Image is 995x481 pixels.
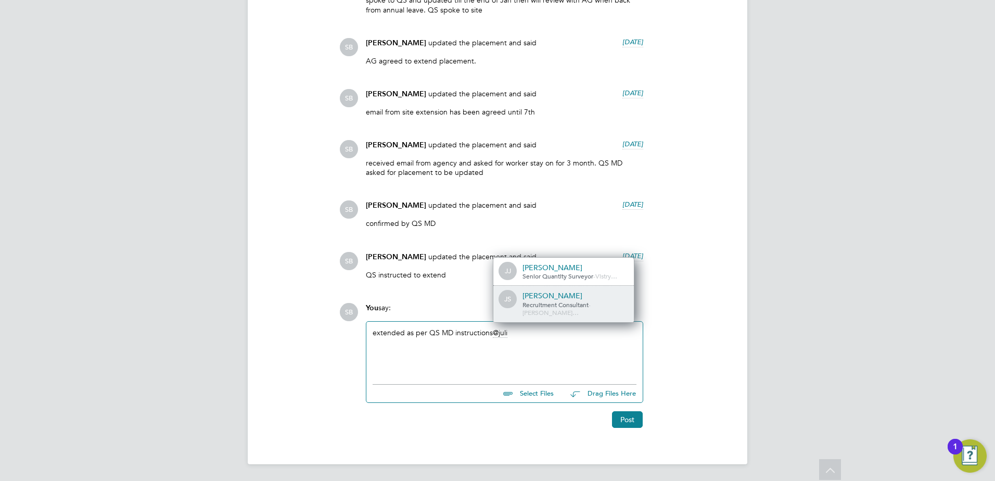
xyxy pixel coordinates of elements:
div: say: [366,303,643,321]
p: QS instructed to extend [366,270,643,280]
button: Post [612,411,643,428]
span: juli [493,328,507,338]
span: SB [340,252,358,270]
div: 1 [953,447,958,460]
span: [PERSON_NAME] [366,90,426,98]
div: [PERSON_NAME] [522,263,627,272]
p: confirmed by QS MD [366,219,643,228]
span: updated the placement and said [428,38,537,47]
span: SB [340,38,358,56]
span: - [593,272,595,280]
button: Drag Files Here [562,383,636,405]
span: [PERSON_NAME]… [522,308,579,317]
span: [PERSON_NAME] [366,141,426,149]
span: [DATE] [622,140,643,148]
span: SB [340,140,358,158]
div: [PERSON_NAME] [522,291,627,300]
span: SB [340,200,358,219]
div: extended as per QS MD instructions [373,328,636,373]
span: [DATE] [622,200,643,209]
span: [PERSON_NAME] [366,201,426,210]
span: [PERSON_NAME] [366,252,426,261]
span: SB [340,89,358,107]
span: [DATE] [622,251,643,260]
p: received email from agency and asked for worker stay on for 3 month. QS MD asked for placement to... [366,158,643,177]
span: JJ [500,263,516,280]
span: [PERSON_NAME] [366,39,426,47]
span: Senior Quantity Surveyor [522,272,593,280]
span: [DATE] [622,88,643,97]
span: updated the placement and said [428,89,537,98]
button: Open Resource Center, 1 new notification [953,439,987,473]
span: JS [500,291,516,308]
span: [DATE] [622,37,643,46]
span: - [589,300,591,309]
span: You [366,303,378,312]
span: updated the placement and said [428,140,537,149]
p: email from site extension has been agreed until 7th [366,107,643,117]
span: Vistry… [595,272,617,280]
p: AG agreed to extend placement. [366,56,643,66]
span: updated the placement and said [428,252,537,261]
span: updated the placement and said [428,200,537,210]
span: SB [340,303,358,321]
span: Recruitment Consultant [522,300,589,309]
